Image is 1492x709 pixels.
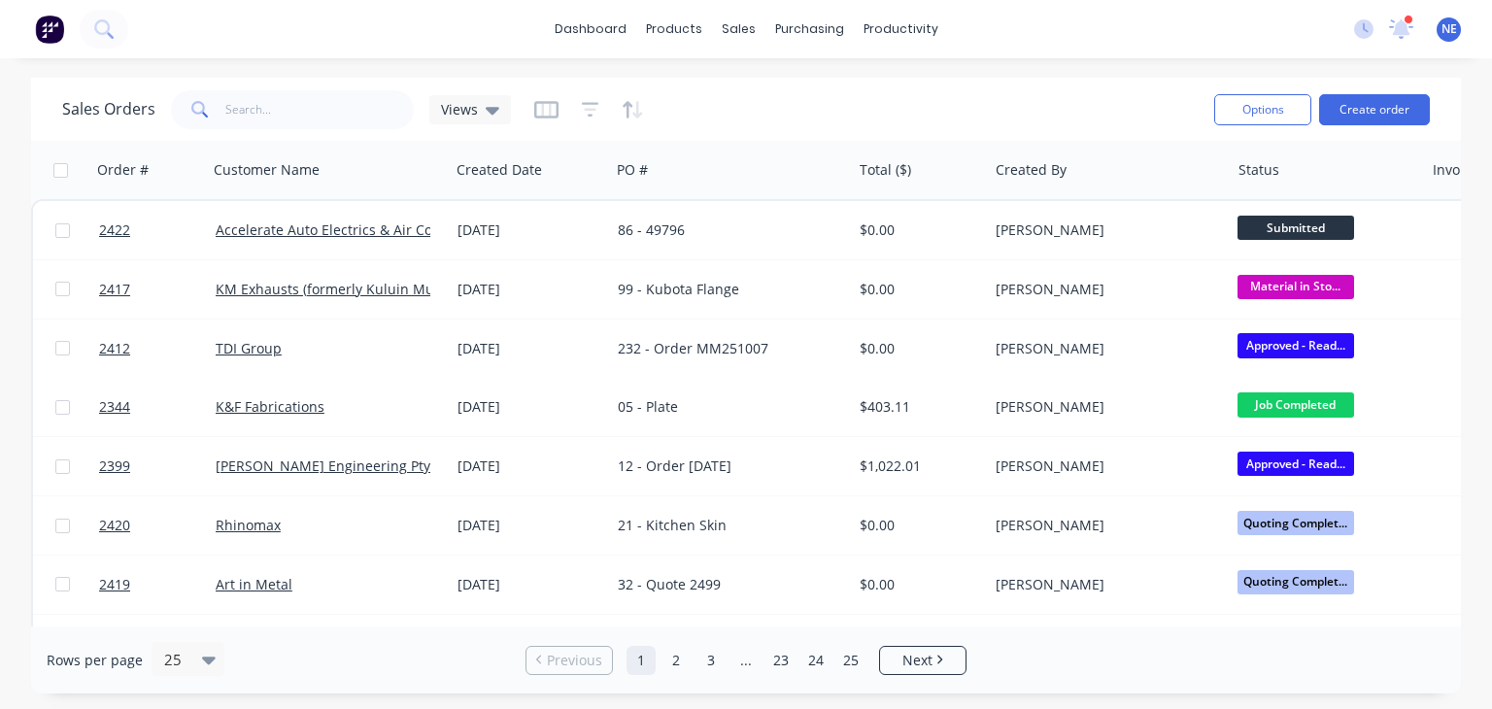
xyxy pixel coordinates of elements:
div: products [636,15,712,44]
h1: Sales Orders [62,100,155,118]
a: 2412 [99,320,216,378]
div: [PERSON_NAME] [996,339,1210,358]
a: Previous page [526,651,612,670]
div: 232 - Order MM251007 [618,339,832,358]
span: Job Completed [1238,392,1354,417]
div: [PERSON_NAME] [996,516,1210,535]
div: PO # [617,160,648,180]
span: NE [1441,20,1457,38]
div: sales [712,15,765,44]
div: [DATE] [458,456,602,476]
div: $0.00 [860,220,973,240]
div: $403.11 [860,397,973,417]
span: Material in Sto... [1238,275,1354,299]
div: Order # [97,160,149,180]
img: Factory [35,15,64,44]
span: Rows per page [47,651,143,670]
span: Quoting Complet... [1238,570,1354,594]
div: [DATE] [458,397,602,417]
a: Page 2 [661,646,691,675]
div: [DATE] [458,280,602,299]
div: Customer Name [214,160,320,180]
span: 2419 [99,575,130,594]
a: Page 1 is your current page [627,646,656,675]
a: dashboard [545,15,636,44]
button: Options [1214,94,1311,125]
div: $0.00 [860,516,973,535]
a: Accelerate Auto Electrics & Air Conditioning [216,220,499,239]
ul: Pagination [518,646,974,675]
div: [DATE] [458,516,602,535]
div: [DATE] [458,220,602,240]
div: [PERSON_NAME] [996,220,1210,240]
div: [DATE] [458,575,602,594]
a: [PERSON_NAME] Engineering Pty Ltd [216,456,455,475]
span: 2422 [99,220,130,240]
a: 2399 [99,437,216,495]
a: Page 25 [836,646,865,675]
div: $0.00 [860,339,973,358]
span: 2344 [99,397,130,417]
span: Next [902,651,932,670]
a: 2419 [99,556,216,614]
input: Search... [225,90,415,129]
div: Status [1238,160,1279,180]
span: Previous [547,651,602,670]
span: 2399 [99,456,130,476]
a: TDI Group [216,339,282,357]
div: [PERSON_NAME] [996,575,1210,594]
div: 86 - 49796 [618,220,832,240]
span: Approved - Read... [1238,333,1354,357]
a: 2417 [99,260,216,319]
span: Quoting Complet... [1238,511,1354,535]
a: 2344 [99,378,216,436]
span: Views [441,99,478,119]
div: Total ($) [860,160,911,180]
button: Create order [1319,94,1430,125]
a: Page 23 [766,646,796,675]
div: $0.00 [860,575,973,594]
span: Submitted [1238,216,1354,240]
a: KM Exhausts (formerly Kuluin Mufflers) [216,280,471,298]
div: [DATE] [458,339,602,358]
span: 2417 [99,280,130,299]
a: Jump forward [731,646,761,675]
div: productivity [854,15,948,44]
a: Rhinomax [216,516,281,534]
a: K&F Fabrications [216,397,324,416]
div: 99 - Kubota Flange [618,280,832,299]
a: Page 3 [696,646,726,675]
div: [PERSON_NAME] [996,397,1210,417]
div: 21 - Kitchen Skin [618,516,832,535]
div: 05 - Plate [618,397,832,417]
a: 2409 [99,615,216,673]
div: 12 - Order [DATE] [618,456,832,476]
div: Created Date [457,160,542,180]
div: $0.00 [860,280,973,299]
div: 32 - Quote 2499 [618,575,832,594]
a: 2422 [99,201,216,259]
span: 2412 [99,339,130,358]
a: Next page [880,651,966,670]
div: [PERSON_NAME] [996,456,1210,476]
div: Created By [996,160,1067,180]
a: Art in Metal [216,575,292,593]
div: purchasing [765,15,854,44]
a: Page 24 [801,646,831,675]
div: [PERSON_NAME] [996,280,1210,299]
span: Approved - Read... [1238,452,1354,476]
div: $1,022.01 [860,456,973,476]
a: 2420 [99,496,216,555]
span: 2420 [99,516,130,535]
